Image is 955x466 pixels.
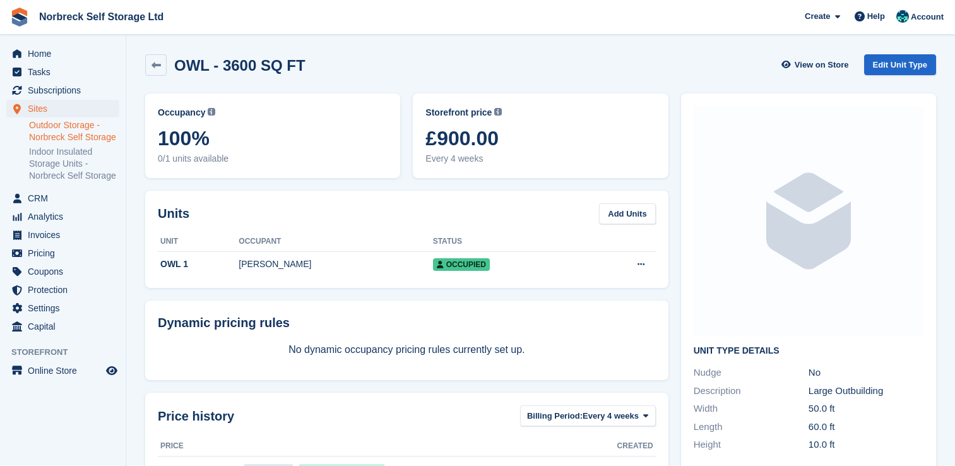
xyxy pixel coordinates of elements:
[10,8,29,27] img: stora-icon-8386f47178a22dfd0bd8f6a31ec36ba5ce8667c1dd55bd0f319d3a0aa187defe.svg
[158,258,239,271] div: OWL 1
[6,226,119,244] a: menu
[6,318,119,335] a: menu
[28,263,104,280] span: Coupons
[494,108,502,116] img: icon-info-grey-7440780725fd019a000dd9b08b2336e03edf1995a4989e88bcd33f0948082b44.svg
[6,63,119,81] a: menu
[795,59,849,71] span: View on Store
[864,54,936,75] a: Edit Unit Type
[28,226,104,244] span: Invoices
[867,10,885,23] span: Help
[527,410,583,422] span: Billing Period:
[6,281,119,299] a: menu
[6,189,119,207] a: menu
[805,10,830,23] span: Create
[158,342,656,357] p: No dynamic occupancy pricing rules currently set up.
[158,313,656,332] div: Dynamic pricing rules
[28,281,104,299] span: Protection
[28,189,104,207] span: CRM
[694,384,809,398] div: Description
[694,420,809,434] div: Length
[28,318,104,335] span: Capital
[425,152,655,165] span: Every 4 weeks
[6,81,119,99] a: menu
[694,346,923,356] h2: Unit Type details
[694,438,809,452] div: Height
[34,6,169,27] a: Norbreck Self Storage Ltd
[28,81,104,99] span: Subscriptions
[28,299,104,317] span: Settings
[6,299,119,317] a: menu
[694,402,809,416] div: Width
[104,363,119,378] a: Preview store
[11,346,126,359] span: Storefront
[583,410,639,422] span: Every 4 weeks
[28,63,104,81] span: Tasks
[239,232,432,252] th: Occupant
[433,258,490,271] span: Occupied
[425,106,492,119] span: Storefront price
[6,362,119,379] a: menu
[896,10,909,23] img: Sally King
[29,146,119,182] a: Indoor Insulated Storage Units - Norbreck Self Storage
[208,108,215,116] img: icon-info-grey-7440780725fd019a000dd9b08b2336e03edf1995a4989e88bcd33f0948082b44.svg
[239,258,432,271] div: [PERSON_NAME]
[6,263,119,280] a: menu
[158,407,234,426] span: Price history
[520,405,656,426] button: Billing Period: Every 4 weeks
[28,45,104,63] span: Home
[158,204,189,223] h2: Units
[425,127,655,150] span: £900.00
[6,208,119,225] a: menu
[809,402,923,416] div: 50.0 ft
[6,100,119,117] a: menu
[694,106,923,336] img: blank-unit-type-icon-ffbac7b88ba66c5e286b0e438baccc4b9c83835d4c34f86887a83fc20ec27e7b.svg
[28,208,104,225] span: Analytics
[694,366,809,380] div: Nudge
[158,436,241,457] th: Price
[28,244,104,262] span: Pricing
[809,438,923,452] div: 10.0 ft
[617,440,653,451] span: Created
[780,54,854,75] a: View on Store
[158,152,388,165] span: 0/1 units available
[599,203,655,224] a: Add Units
[809,420,923,434] div: 60.0 ft
[6,244,119,262] a: menu
[911,11,944,23] span: Account
[158,106,205,119] span: Occupancy
[28,362,104,379] span: Online Store
[809,366,923,380] div: No
[28,100,104,117] span: Sites
[433,232,585,252] th: Status
[158,232,239,252] th: Unit
[6,45,119,63] a: menu
[158,127,388,150] span: 100%
[29,119,119,143] a: Outdoor Storage - Norbreck Self Storage
[809,384,923,398] div: Large Outbuilding
[174,57,305,74] h2: OWL - 3600 SQ FT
